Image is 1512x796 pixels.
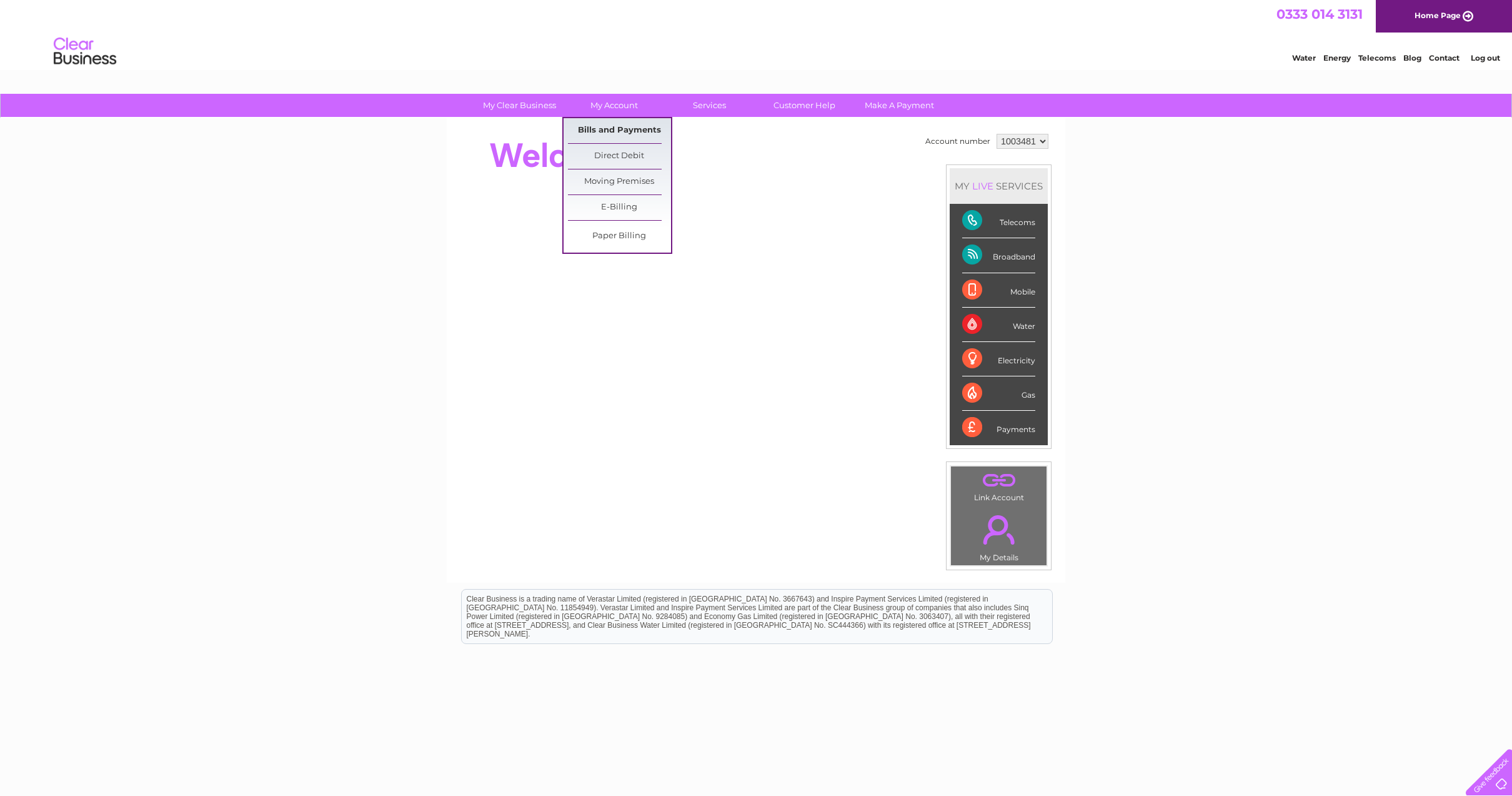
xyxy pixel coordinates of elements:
a: 0333 014 3131 [1276,6,1363,22]
a: Moving Premises [568,169,671,194]
a: Blog [1403,53,1421,63]
a: Services [658,94,761,117]
div: Electricity [962,342,1035,376]
div: Broadband [962,238,1035,273]
a: Paper Billing [568,224,671,249]
div: Payments [962,411,1035,445]
div: Water [962,308,1035,342]
a: Energy [1323,53,1351,63]
a: Customer Help [753,94,856,117]
a: Log out [1471,53,1500,63]
td: Account number [922,131,993,152]
a: E-Billing [568,195,671,220]
div: MY SERVICES [950,168,1048,204]
div: Gas [962,376,1035,411]
div: Mobile [962,273,1035,308]
div: Telecoms [962,204,1035,238]
a: My Account [563,94,666,117]
div: Clear Business is a trading name of Verastar Limited (registered in [GEOGRAPHIC_DATA] No. 3667643... [462,7,1052,61]
a: My Clear Business [468,94,571,117]
a: Direct Debit [568,144,671,169]
a: . [954,470,1043,491]
a: Telecoms [1358,53,1396,63]
td: My Details [950,505,1047,566]
a: . [954,508,1043,552]
a: Contact [1429,53,1460,63]
div: LIVE [970,180,996,192]
a: Water [1292,53,1316,63]
a: Bills and Payments [568,118,671,143]
td: Link Account [950,466,1047,505]
a: Make A Payment [848,94,951,117]
img: logo.png [53,33,117,71]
